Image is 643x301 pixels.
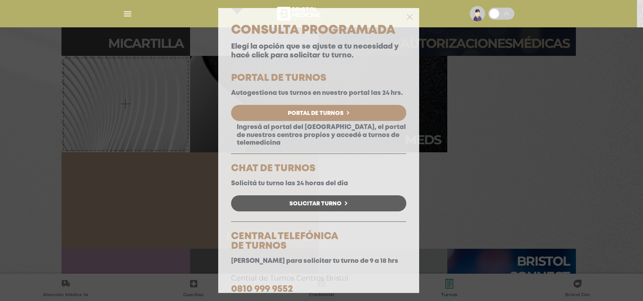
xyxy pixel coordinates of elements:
p: Elegí la opción que se ajuste a tu necesidad y hacé click para solicitar tu turno. [231,43,406,60]
p: Ingresá al portal del [GEOGRAPHIC_DATA], el portal de nuestros centros propios y accedé a turnos ... [231,123,406,147]
p: Central de Turnos Centros Bristol [231,273,406,295]
h5: PORTAL DE TURNOS [231,74,406,83]
span: Consulta Programada [231,25,395,36]
a: Solicitar Turno [231,195,406,211]
span: Portal de Turnos [288,111,344,116]
h5: CENTRAL TELEFÓNICA DE TURNOS [231,232,406,251]
p: Solicitá tu turno las 24 horas del día [231,180,406,187]
h5: CHAT DE TURNOS [231,164,406,174]
p: [PERSON_NAME] para solicitar tu turno de 9 a 18 hrs [231,257,406,265]
span: Solicitar Turno [289,201,342,207]
a: 0810 999 9552 [231,285,293,293]
a: Portal de Turnos [231,105,406,121]
p: Autogestiona tus turnos en nuestro portal las 24 hrs. [231,89,406,97]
